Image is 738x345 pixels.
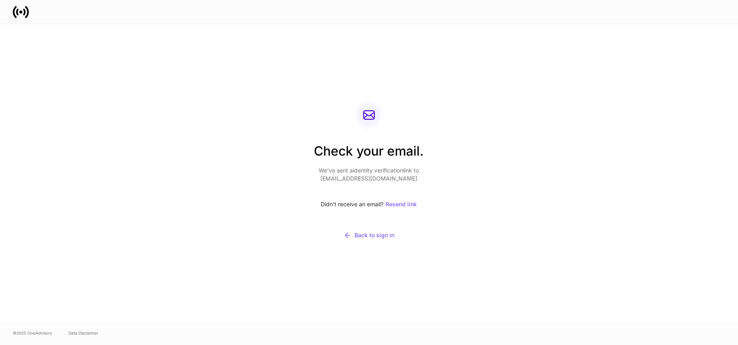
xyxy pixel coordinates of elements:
[68,330,98,336] a: Data Disclaimer
[385,195,417,213] button: Resend link
[13,330,52,336] span: © 2025 OneAdvisory
[314,166,424,183] p: We’ve sent a identity verification link to [EMAIL_ADDRESS][DOMAIN_NAME]
[344,231,395,239] div: Back to sign in
[385,201,417,207] div: Resend link
[314,142,424,166] h2: Check your email.
[314,195,424,213] div: Didn’t receive an email?
[314,226,424,244] button: Back to sign in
